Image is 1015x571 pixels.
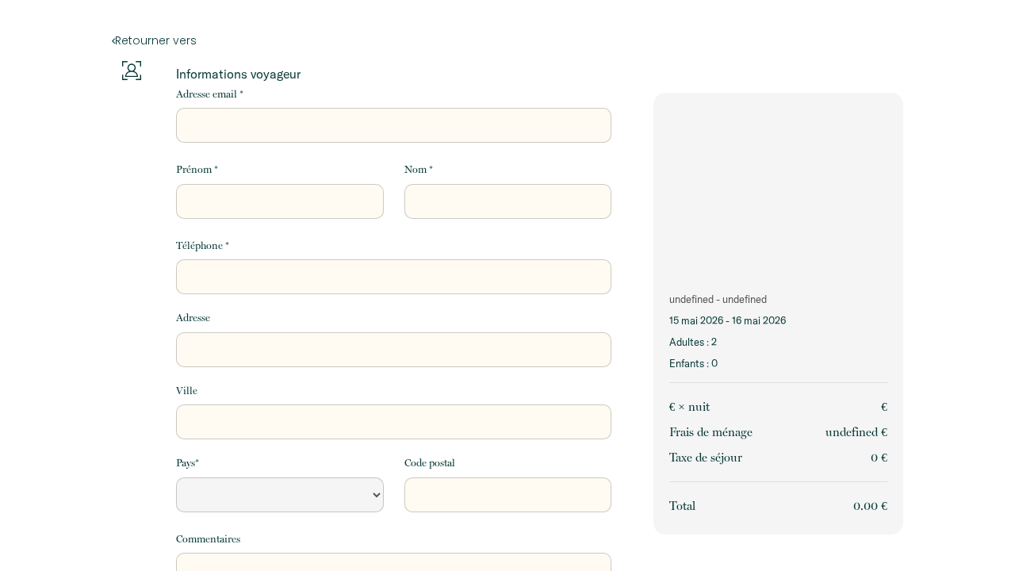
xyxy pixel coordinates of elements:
label: Nom * [404,162,433,178]
p: undefined - undefined [669,292,887,307]
label: Ville [176,383,197,399]
p: € × nuit [669,397,710,416]
label: Code postal [404,455,455,471]
img: guests-info [122,61,141,80]
label: Téléphone * [176,238,229,254]
p: Taxe de séjour [669,448,742,467]
span: Total [669,499,695,513]
a: Retourner vers [112,32,903,49]
label: Adresse email * [176,86,243,102]
span: 0.00 € [853,499,887,513]
p: 15 mai 2026 - 16 mai 2026 [669,313,887,328]
label: Pays [176,455,199,471]
p: Informations voyageur [176,66,611,82]
p: Adultes : 2 [669,335,887,350]
p: Frais de ménage [669,423,753,442]
p: undefined € [825,423,887,442]
p: Enfants : 0 [669,356,887,371]
p: 0 € [871,448,887,467]
img: rental-image [653,93,903,280]
p: € [881,397,887,416]
label: Commentaires [176,531,240,547]
label: Prénom * [176,162,218,178]
select: Default select example [176,477,383,512]
label: Adresse [176,310,210,326]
